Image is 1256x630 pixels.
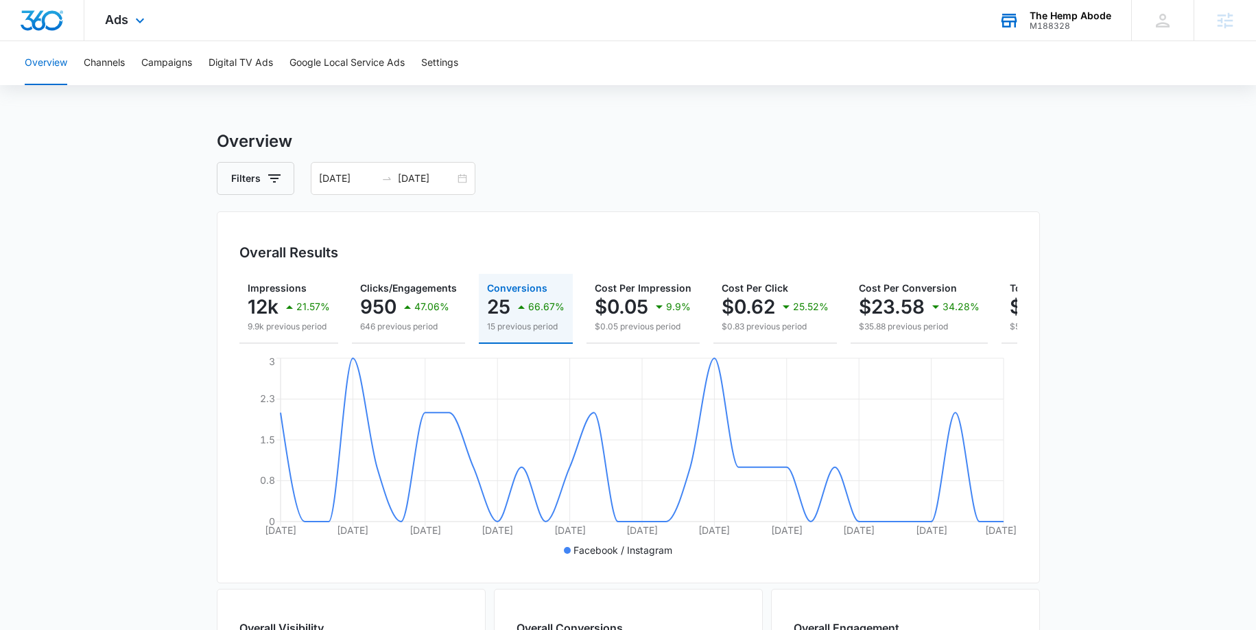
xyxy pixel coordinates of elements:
[141,41,192,85] button: Campaigns
[319,171,376,186] input: Start date
[595,320,691,333] p: $0.05 previous period
[414,302,449,312] p: 47.06%
[1030,21,1111,31] div: account id
[722,320,829,333] p: $0.83 previous period
[666,302,691,312] p: 9.9%
[217,162,294,195] button: Filters
[421,41,458,85] button: Settings
[260,393,275,404] tspan: 2.3
[36,36,151,47] div: Domain: [DOMAIN_NAME]
[360,296,396,318] p: 950
[239,242,338,263] h3: Overall Results
[381,173,392,184] span: to
[260,434,275,445] tspan: 1.5
[528,302,565,312] p: 66.67%
[248,296,279,318] p: 12k
[209,41,273,85] button: Digital TV Ads
[915,524,947,536] tspan: [DATE]
[487,282,547,294] span: Conversions
[943,302,980,312] p: 34.28%
[859,282,957,294] span: Cost Per Conversion
[289,41,405,85] button: Google Local Service Ads
[843,524,875,536] tspan: [DATE]
[398,171,455,186] input: End date
[37,80,48,91] img: tab_domain_overview_orange.svg
[152,81,231,90] div: Keywords by Traffic
[381,173,392,184] span: swap-right
[487,296,510,318] p: 25
[337,524,368,536] tspan: [DATE]
[722,296,775,318] p: $0.62
[137,80,147,91] img: tab_keywords_by_traffic_grey.svg
[595,296,648,318] p: $0.05
[698,524,730,536] tspan: [DATE]
[260,474,275,486] tspan: 0.8
[248,282,307,294] span: Impressions
[770,524,802,536] tspan: [DATE]
[487,320,565,333] p: 15 previous period
[984,524,1016,536] tspan: [DATE]
[25,41,67,85] button: Overview
[52,81,123,90] div: Domain Overview
[482,524,513,536] tspan: [DATE]
[360,282,457,294] span: Clicks/Engagements
[248,320,330,333] p: 9.9k previous period
[573,543,672,557] p: Facebook / Instagram
[38,22,67,33] div: v 4.0.25
[595,282,691,294] span: Cost Per Impression
[360,320,457,333] p: 646 previous period
[269,515,275,527] tspan: 0
[409,524,440,536] tspan: [DATE]
[296,302,330,312] p: 21.57%
[793,302,829,312] p: 25.52%
[105,12,128,27] span: Ads
[1010,282,1066,294] span: Total Spend
[217,129,1040,154] h3: Overview
[1030,10,1111,21] div: account name
[22,36,33,47] img: website_grey.svg
[269,355,275,367] tspan: 3
[722,282,788,294] span: Cost Per Click
[84,41,125,85] button: Channels
[1010,296,1084,318] p: $589.51
[626,524,658,536] tspan: [DATE]
[859,296,925,318] p: $23.58
[1010,320,1132,333] p: $538.23 previous period
[22,22,33,33] img: logo_orange.svg
[265,524,296,536] tspan: [DATE]
[554,524,585,536] tspan: [DATE]
[859,320,980,333] p: $35.88 previous period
